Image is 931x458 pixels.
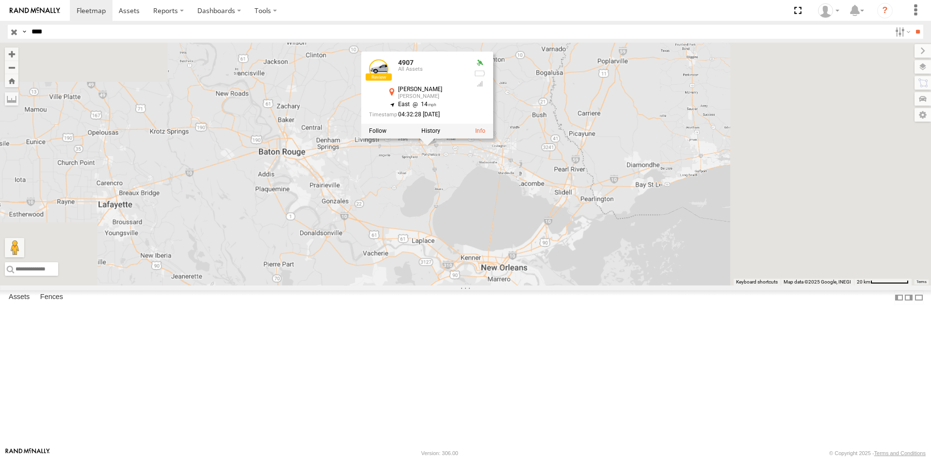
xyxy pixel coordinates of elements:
button: Map Scale: 20 km per 75 pixels [854,279,912,285]
button: Zoom Home [5,74,18,87]
label: Realtime tracking of Asset [369,127,386,134]
label: Hide Summary Table [914,290,924,304]
a: 4907 [398,59,414,66]
div: No battery health information received from this device. [474,69,485,77]
label: Search Query [20,25,28,39]
div: Date/time of location update [369,111,466,118]
div: © Copyright 2025 - [829,450,926,456]
div: Carlos Ortiz [815,3,843,18]
label: Assets [4,291,34,304]
label: View Asset History [421,127,440,134]
div: All Assets [398,66,466,72]
a: Terms (opens in new tab) [916,280,927,284]
img: rand-logo.svg [10,7,60,14]
label: Measure [5,92,18,106]
span: 20 km [857,279,870,284]
label: Search Filter Options [891,25,912,39]
label: Dock Summary Table to the Right [904,290,914,304]
div: [PERSON_NAME] [398,94,466,99]
span: East [398,101,410,108]
span: Map data ©2025 Google, INEGI [784,279,851,284]
button: Keyboard shortcuts [736,279,778,285]
div: Valid GPS Fix [474,59,485,67]
a: Terms and Conditions [874,450,926,456]
div: Version: 306.00 [421,450,458,456]
button: Zoom in [5,47,18,61]
button: Zoom out [5,61,18,74]
button: Drag Pegman onto the map to open Street View [5,238,24,257]
div: [PERSON_NAME] [398,86,466,93]
a: View Asset Details [475,127,485,134]
div: Last Event GSM Signal Strength [474,80,485,88]
i: ? [877,3,893,18]
label: Map Settings [915,108,931,122]
label: Dock Summary Table to the Left [894,290,904,304]
span: 14 [410,101,436,108]
label: Fences [35,291,68,304]
a: Visit our Website [5,448,50,458]
a: View Asset Details [369,59,388,79]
